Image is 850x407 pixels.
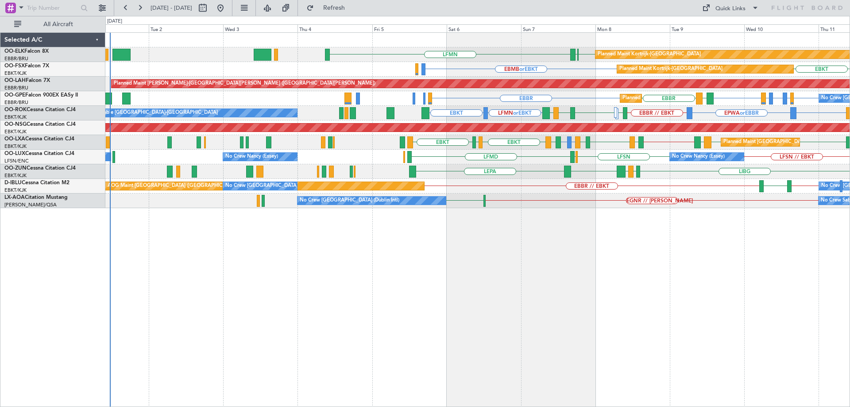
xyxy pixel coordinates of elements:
a: LFSN/ENC [4,158,29,164]
span: OO-ZUN [4,166,27,171]
div: Sun 7 [521,24,595,32]
a: OO-NSGCessna Citation CJ4 [4,122,76,127]
div: [DATE] [107,18,122,25]
a: EBKT/KJK [4,114,27,120]
div: Wed 3 [223,24,297,32]
input: Trip Number [27,1,78,15]
div: Mon 1 [74,24,149,32]
span: LX-AOA [4,195,25,200]
a: EBKT/KJK [4,143,27,150]
div: Planned Maint [GEOGRAPHIC_DATA] ([GEOGRAPHIC_DATA] National) [622,92,783,105]
span: Refresh [316,5,353,11]
span: OO-ROK [4,107,27,112]
div: Mon 8 [595,24,670,32]
div: No Crew [GEOGRAPHIC_DATA] (Dublin Intl) [300,194,399,207]
span: OO-ELK [4,49,24,54]
a: OO-LXACessna Citation CJ4 [4,136,74,142]
div: Quick Links [715,4,746,13]
div: Planned Maint Kortrijk-[GEOGRAPHIC_DATA] [619,62,722,76]
a: OO-LUXCessna Citation CJ4 [4,151,74,156]
div: A/C Unavailable [GEOGRAPHIC_DATA]-[GEOGRAPHIC_DATA] [77,106,218,120]
button: Quick Links [698,1,763,15]
span: [DATE] - [DATE] [151,4,192,12]
a: EBBR/BRU [4,85,28,91]
div: Fri 5 [372,24,447,32]
span: OO-LAH [4,78,26,83]
span: OO-NSG [4,122,27,127]
div: Planned Maint [PERSON_NAME]-[GEOGRAPHIC_DATA][PERSON_NAME] ([GEOGRAPHIC_DATA][PERSON_NAME]) [114,77,375,90]
a: OO-ZUNCessna Citation CJ4 [4,166,76,171]
span: OO-LXA [4,136,25,142]
div: Wed 10 [744,24,819,32]
a: OO-ELKFalcon 8X [4,49,49,54]
a: OO-LAHFalcon 7X [4,78,50,83]
div: Thu 4 [297,24,372,32]
span: OO-LUX [4,151,25,156]
a: EBKT/KJK [4,172,27,179]
div: Tue 9 [670,24,744,32]
span: OO-FSX [4,63,25,69]
div: No Crew Nancy (Essey) [225,150,278,163]
button: All Aircraft [10,17,96,31]
div: Planned Maint Kortrijk-[GEOGRAPHIC_DATA] [598,48,701,61]
a: EBKT/KJK [4,128,27,135]
a: [PERSON_NAME]/QSA [4,202,57,208]
a: EBKT/KJK [4,70,27,77]
span: OO-GPE [4,93,25,98]
button: Refresh [302,1,355,15]
div: No Crew [GEOGRAPHIC_DATA] ([GEOGRAPHIC_DATA] National) [225,179,374,193]
div: AOG Maint [GEOGRAPHIC_DATA] ([GEOGRAPHIC_DATA] National) [108,179,261,193]
a: D-IBLUCessna Citation M2 [4,180,70,186]
span: D-IBLU [4,180,22,186]
div: Tue 2 [149,24,223,32]
a: OO-ROKCessna Citation CJ4 [4,107,76,112]
span: All Aircraft [23,21,93,27]
a: EBKT/KJK [4,187,27,194]
div: No Crew Nancy (Essey) [672,150,725,163]
a: EBBR/BRU [4,99,28,106]
a: LX-AOACitation Mustang [4,195,68,200]
a: OO-FSXFalcon 7X [4,63,49,69]
a: EBBR/BRU [4,55,28,62]
div: Sat 6 [447,24,521,32]
a: OO-GPEFalcon 900EX EASy II [4,93,78,98]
